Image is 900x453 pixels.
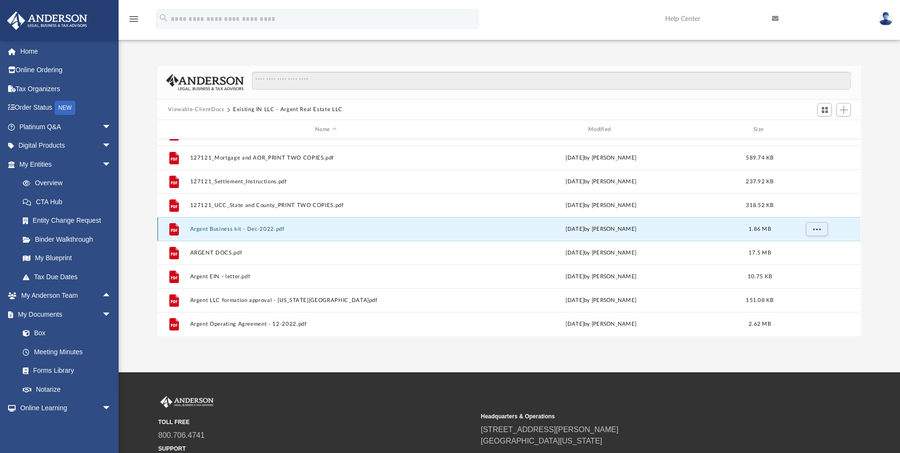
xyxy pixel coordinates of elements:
[158,396,215,408] img: Anderson Advisors Platinum Portal
[13,324,116,343] a: Box
[102,117,121,137] span: arrow_drop_down
[13,342,121,361] a: Meeting Minutes
[13,249,121,268] a: My Blueprint
[465,154,737,162] div: [DATE] by [PERSON_NAME]
[102,286,121,306] span: arrow_drop_up
[481,437,603,445] a: [GEOGRAPHIC_DATA][US_STATE]
[102,136,121,156] span: arrow_drop_down
[749,321,771,327] span: 2.62 MB
[465,296,737,305] div: [DATE] by [PERSON_NAME]
[7,286,121,305] a: My Anderson Teamarrow_drop_up
[465,273,737,281] div: [DATE] by [PERSON_NAME]
[879,12,893,26] img: User Pic
[783,125,850,134] div: id
[465,249,737,257] div: [DATE] by [PERSON_NAME]
[13,230,126,249] a: Binder Walkthrough
[190,179,462,185] button: 127121_Settlement_Instructions.pdf
[102,155,121,174] span: arrow_drop_down
[465,320,737,329] div: [DATE] by [PERSON_NAME]
[481,425,619,434] a: [STREET_ADDRESS][PERSON_NAME]
[102,399,121,418] span: arrow_drop_down
[190,250,462,256] button: ARGENT DOCS.pdf
[465,201,737,210] div: [DATE] by [PERSON_NAME]
[746,203,774,208] span: 318.52 KB
[190,226,462,232] button: Argent Business kit - Dec-2022.pdf
[7,117,126,136] a: Platinum Q&Aarrow_drop_down
[190,274,462,280] button: Argent EIN - letter.pdf
[481,412,797,421] small: Headquarters & Operations
[465,225,737,234] div: [DATE] by [PERSON_NAME]
[102,305,121,324] span: arrow_drop_down
[158,444,474,453] small: SUPPORT
[190,125,461,134] div: Name
[233,105,343,114] button: Existing IN LLC - Argent Real Estate LLC
[252,72,851,90] input: Search files and folders
[7,305,121,324] a: My Documentsarrow_drop_down
[128,13,139,25] i: menu
[7,399,121,418] a: Online Learningarrow_drop_down
[190,297,462,303] button: Argent LLC formation approval - [US_STATE][GEOGRAPHIC_DATA]pdf
[158,431,205,439] a: 800.706.4741
[190,321,462,327] button: Argent Operating Agreement - 12-2022.pdf
[741,125,779,134] div: Size
[749,226,771,232] span: 1.86 MB
[168,105,224,114] button: Viewable-ClientDocs
[748,274,772,279] span: 10.75 KB
[749,250,771,255] span: 17.5 MB
[13,380,121,399] a: Notarize
[7,79,126,98] a: Tax Organizers
[7,61,126,80] a: Online Ordering
[7,155,126,174] a: My Entitiesarrow_drop_down
[158,418,474,426] small: TOLL FREE
[190,155,462,161] button: 127121_Mortgage and AOR_PRINT TWO COPIES.pdf
[746,155,774,160] span: 589.74 KB
[806,222,828,236] button: More options
[158,13,169,23] i: search
[4,11,90,30] img: Anderson Advisors Platinum Portal
[836,103,851,116] button: Add
[7,136,126,155] a: Digital Productsarrow_drop_down
[128,18,139,25] a: menu
[817,103,832,116] button: Switch to Grid View
[13,192,126,211] a: CTA Hub
[746,298,774,303] span: 151.08 KB
[7,98,126,118] a: Order StatusNEW
[13,267,126,286] a: Tax Due Dates
[7,42,126,61] a: Home
[13,361,116,380] a: Forms Library
[13,211,126,230] a: Entity Change Request
[13,417,121,436] a: Courses
[190,202,462,208] button: 127121_UCC_State and County_PRINT TWO COPIES.pdf
[746,179,774,184] span: 237.92 KB
[13,174,126,193] a: Overview
[465,178,737,186] div: [DATE] by [PERSON_NAME]
[465,125,737,134] div: Modified
[55,101,75,115] div: NEW
[158,139,861,336] div: grid
[162,125,186,134] div: id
